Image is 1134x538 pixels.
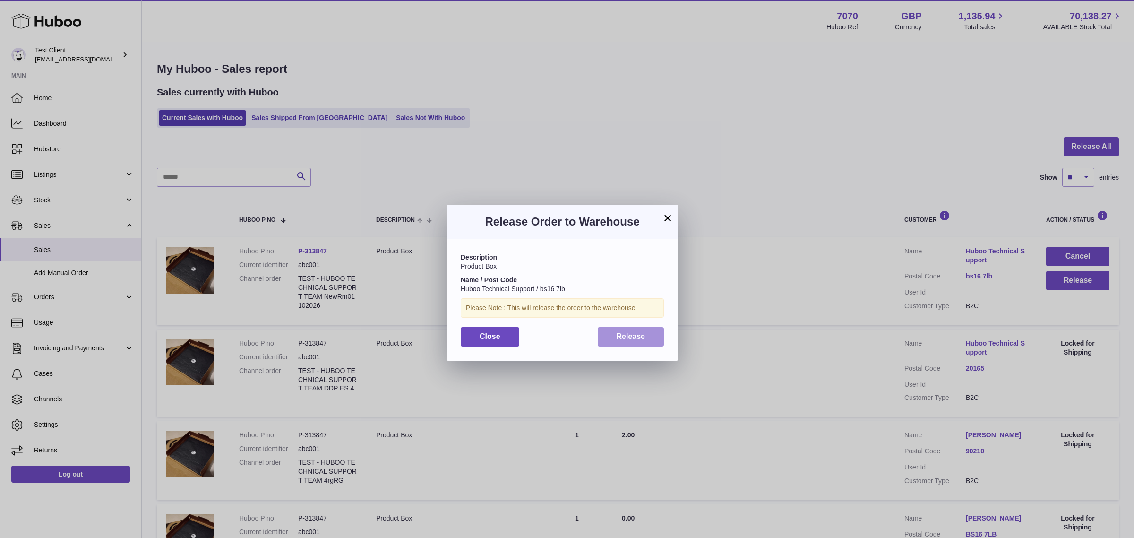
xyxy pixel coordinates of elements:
[461,214,664,229] h3: Release Order to Warehouse
[461,253,497,261] strong: Description
[461,276,517,284] strong: Name / Post Code
[598,327,664,347] button: Release
[480,332,500,340] span: Close
[461,285,565,293] span: Huboo Technical Support / bs16 7lb
[461,298,664,318] div: Please Note : This will release the order to the warehouse
[461,327,519,347] button: Close
[461,262,497,270] span: Product Box
[662,212,673,224] button: ×
[617,332,645,340] span: Release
